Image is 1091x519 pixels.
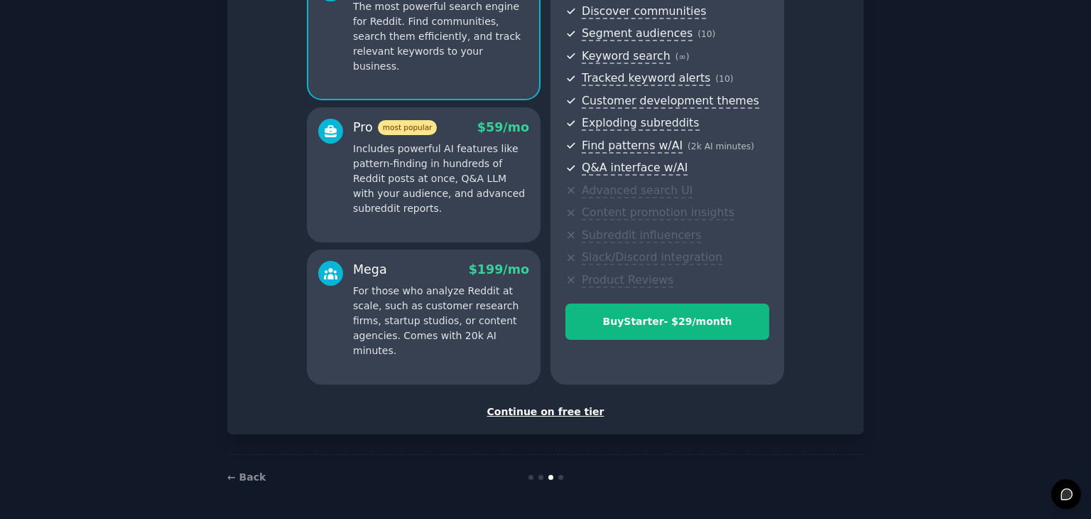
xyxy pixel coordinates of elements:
span: Keyword search [582,49,671,64]
span: Slack/Discord integration [582,250,722,265]
span: most popular [378,120,438,135]
span: ( 10 ) [698,29,715,39]
span: Customer development themes [582,94,759,109]
span: Advanced search UI [582,183,693,198]
span: Segment audiences [582,26,693,41]
p: For those who analyze Reddit at scale, such as customer research firms, startup studios, or conte... [353,284,529,358]
span: ( ∞ ) [675,52,690,62]
span: ( 10 ) [715,74,733,84]
p: Includes powerful AI features like pattern-finding in hundreds of Reddit posts at once, Q&A LLM w... [353,141,529,216]
span: Subreddit influencers [582,228,701,243]
div: Buy Starter - $ 29 /month [566,314,769,329]
a: ← Back [227,471,266,483]
div: Continue on free tier [242,405,849,419]
span: $ 199 /mo [469,262,529,277]
span: Discover communities [582,4,706,19]
span: Find patterns w/AI [582,139,683,154]
span: ( 2k AI minutes ) [688,141,754,151]
div: Mega [353,261,387,279]
div: Pro [353,119,437,137]
span: Content promotion insights [582,205,734,220]
span: $ 59 /mo [477,120,529,134]
button: BuyStarter- $29/month [565,304,769,340]
span: Exploding subreddits [582,116,699,131]
span: Tracked keyword alerts [582,71,710,86]
span: Q&A interface w/AI [582,161,688,176]
span: Product Reviews [582,273,673,288]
